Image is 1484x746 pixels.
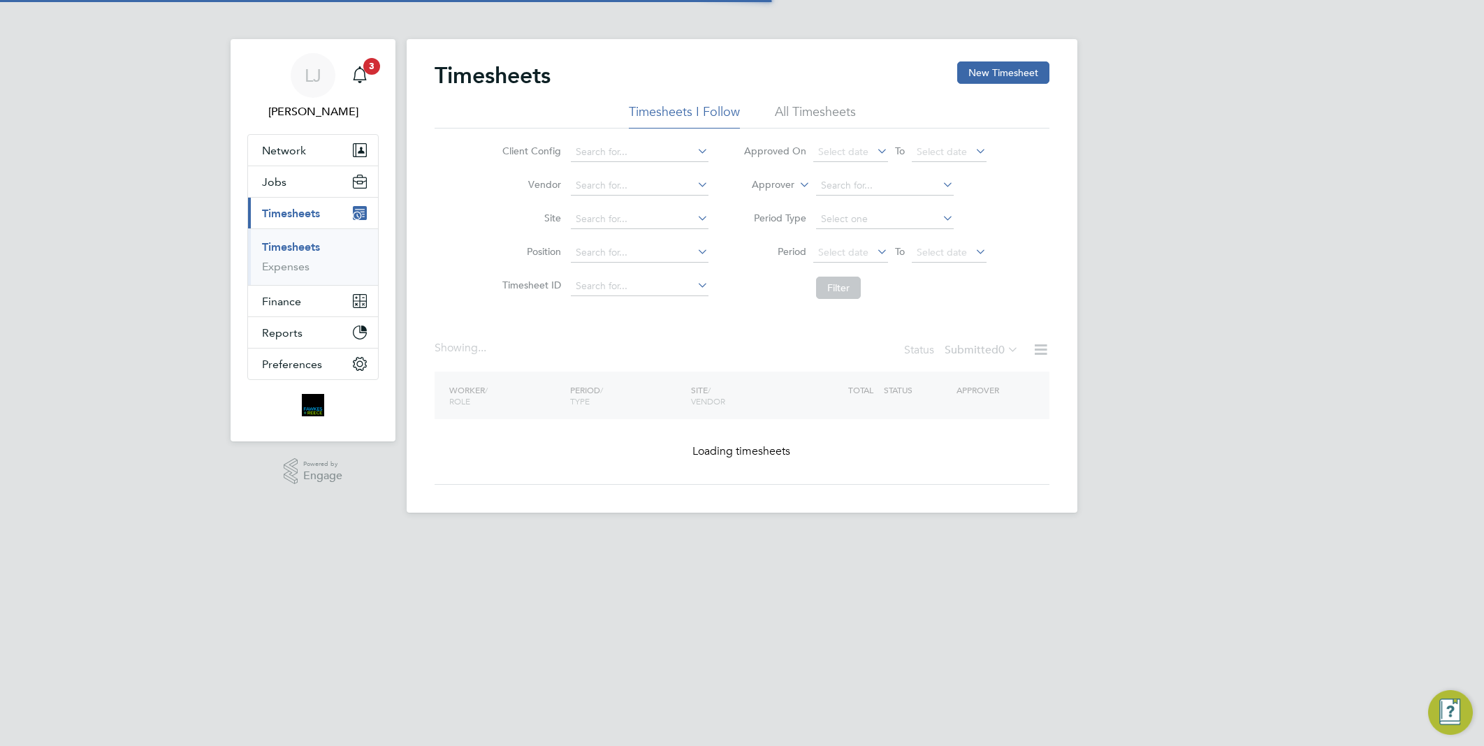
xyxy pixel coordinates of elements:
[303,458,342,470] span: Powered by
[891,242,909,261] span: To
[248,166,378,197] button: Jobs
[917,246,967,258] span: Select date
[818,145,868,158] span: Select date
[248,135,378,166] button: Network
[816,210,954,229] input: Select one
[305,66,321,85] span: LJ
[775,103,856,129] li: All Timesheets
[498,245,561,258] label: Position
[498,145,561,157] label: Client Config
[262,358,322,371] span: Preferences
[262,175,286,189] span: Jobs
[629,103,740,129] li: Timesheets I Follow
[262,326,303,339] span: Reports
[262,240,320,254] a: Timesheets
[732,178,794,192] label: Approver
[247,103,379,120] span: Lewis Jones
[498,178,561,191] label: Vendor
[945,343,1019,357] label: Submitted
[891,142,909,160] span: To
[248,349,378,379] button: Preferences
[435,61,551,89] h2: Timesheets
[498,212,561,224] label: Site
[816,176,954,196] input: Search for...
[248,286,378,316] button: Finance
[498,279,561,291] label: Timesheet ID
[435,341,489,356] div: Showing
[571,210,708,229] input: Search for...
[302,394,324,416] img: bromak-logo-retina.png
[743,245,806,258] label: Period
[262,260,310,273] a: Expenses
[262,207,320,220] span: Timesheets
[743,212,806,224] label: Period Type
[571,243,708,263] input: Search for...
[917,145,967,158] span: Select date
[998,343,1005,357] span: 0
[248,317,378,348] button: Reports
[231,39,395,441] nav: Main navigation
[818,246,868,258] span: Select date
[262,144,306,157] span: Network
[262,295,301,308] span: Finance
[247,394,379,416] a: Go to home page
[957,61,1049,84] button: New Timesheet
[346,53,374,98] a: 3
[904,341,1021,360] div: Status
[248,228,378,285] div: Timesheets
[248,198,378,228] button: Timesheets
[284,458,343,485] a: Powered byEngage
[247,53,379,120] a: LJ[PERSON_NAME]
[1428,690,1473,735] button: Engage Resource Center
[743,145,806,157] label: Approved On
[478,341,486,355] span: ...
[363,58,380,75] span: 3
[303,470,342,482] span: Engage
[571,277,708,296] input: Search for...
[571,142,708,162] input: Search for...
[571,176,708,196] input: Search for...
[816,277,861,299] button: Filter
